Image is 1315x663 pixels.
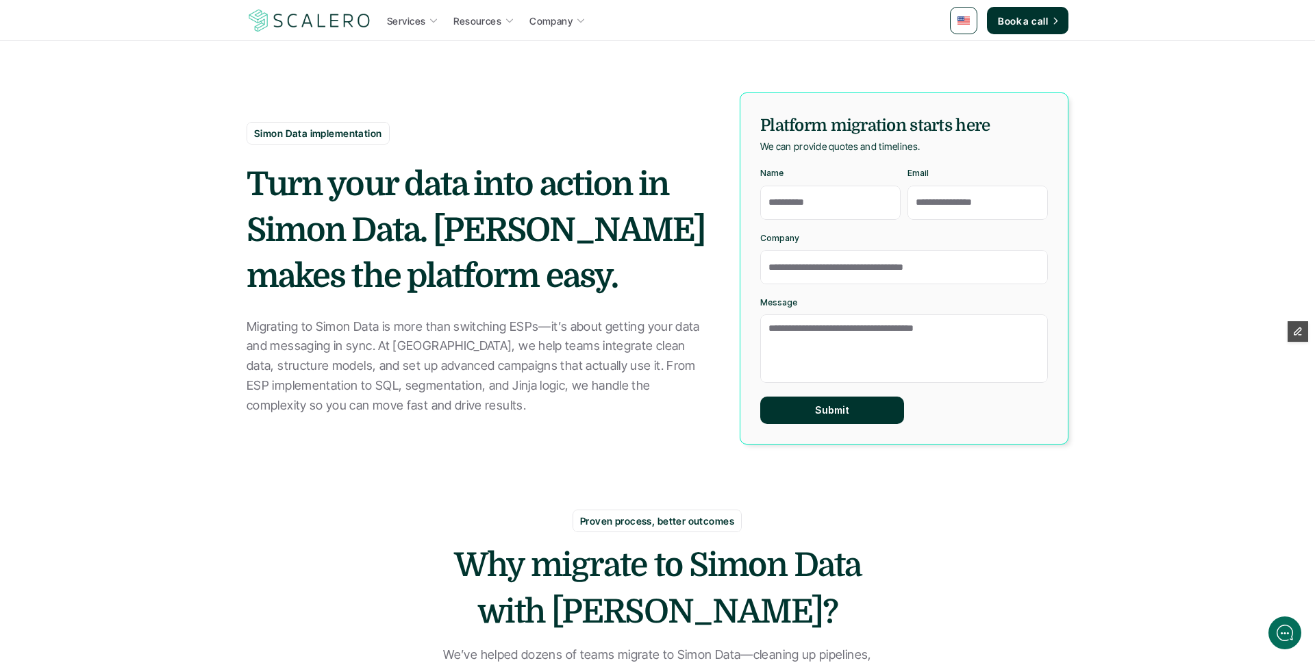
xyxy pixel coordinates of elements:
p: Company [760,234,799,243]
p: Resources [453,14,501,28]
input: Name [760,186,901,220]
p: Company [529,14,573,28]
input: Company [760,250,1048,284]
p: Simon Data implementation [254,126,382,140]
img: Scalero company logotype [247,8,373,34]
tspan: GIF [218,469,229,476]
a: Book a call [987,7,1068,34]
div: ScaleroBack [DATE] [41,9,257,36]
textarea: Message [760,314,1048,383]
iframe: gist-messenger-bubble-iframe [1268,616,1301,649]
input: Email [907,186,1048,220]
p: Migrating to Simon Data is more than switching ESPs—it’s about getting your data and messaging in... [247,317,709,416]
p: Book a call [998,14,1048,28]
button: />GIF [208,454,238,492]
button: Submit [760,397,904,424]
p: Email [907,168,929,178]
strong: Turn your data into action in Simon Data. [PERSON_NAME] makes the platform easy. [247,166,711,295]
p: Message [760,298,797,308]
button: Edit Framer Content [1288,321,1308,342]
p: Services [387,14,425,28]
p: We can provide quotes and timelines. [760,138,920,155]
p: Submit [815,405,849,416]
span: We run on Gist [114,439,173,448]
h5: Platform migration starts here [760,113,1048,138]
div: Scalero [51,9,98,24]
a: Scalero company logotype [247,8,373,33]
p: Proven process, better outcomes [580,514,734,528]
div: Back [DATE] [51,27,98,36]
h2: Why migrate to Simon Data with [PERSON_NAME]? [452,542,863,634]
g: /> [214,466,232,478]
p: Name [760,168,784,178]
